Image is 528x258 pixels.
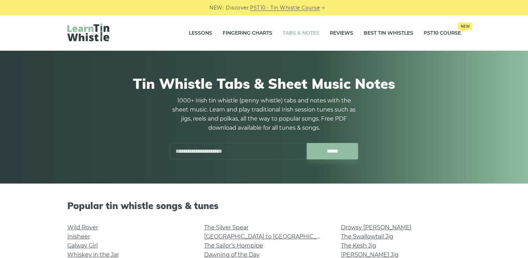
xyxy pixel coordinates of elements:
[341,251,399,258] a: [PERSON_NAME] Jig
[67,23,109,41] img: LearnTinWhistle.com
[67,75,461,92] h1: Tin Whistle Tabs & Sheet Music Notes
[364,24,413,42] a: Best Tin Whistles
[67,224,98,231] a: Wild Rover
[204,224,248,231] a: The Silver Spear
[170,96,358,132] p: 1000+ Irish tin whistle (penny whistle) tabs and notes with the sheet music. Learn and play tradi...
[67,200,461,211] h2: Popular tin whistle songs & tunes
[341,233,393,240] a: The Swallowtail Jig
[67,233,90,240] a: Inisheer
[341,242,376,249] a: The Kesh Jig
[67,251,119,258] a: Whiskey in the Jar
[458,22,472,30] span: New
[204,233,333,240] a: [GEOGRAPHIC_DATA] to [GEOGRAPHIC_DATA]
[67,242,98,249] a: Galway Girl
[330,24,353,42] a: Reviews
[283,24,319,42] a: Tabs & Notes
[341,224,411,231] a: Drowsy [PERSON_NAME]
[223,24,272,42] a: Fingering Charts
[204,251,260,258] a: Dawning of the Day
[424,24,461,42] a: PST10 CourseNew
[189,24,212,42] a: Lessons
[204,242,263,249] a: The Sailor’s Hornpipe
